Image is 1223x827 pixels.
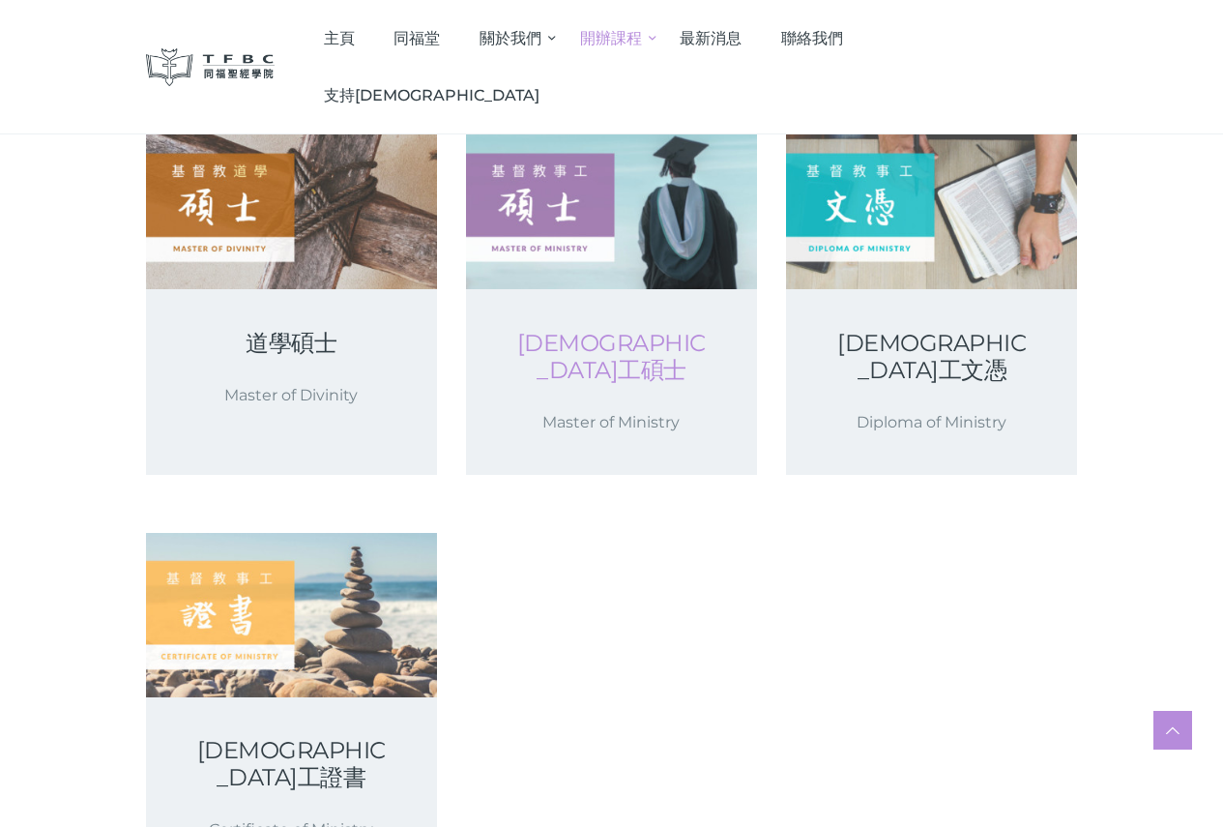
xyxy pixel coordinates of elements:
[192,382,391,408] p: Master of Divinity
[512,330,711,384] a: [DEMOGRAPHIC_DATA]工碩士
[324,86,539,104] span: 支持[DEMOGRAPHIC_DATA]
[580,29,642,47] span: 開辦課程
[146,48,276,86] img: 同福聖經學院 TFBC
[832,330,1031,384] a: [DEMOGRAPHIC_DATA]工文憑
[304,67,559,124] a: 支持[DEMOGRAPHIC_DATA]
[832,409,1031,435] p: Diploma of Ministry
[324,29,355,47] span: 主頁
[304,10,374,67] a: 主頁
[1153,711,1192,750] a: Scroll to top
[680,29,742,47] span: 最新消息
[192,737,391,791] a: [DEMOGRAPHIC_DATA]工證書
[761,10,862,67] a: 聯絡我們
[660,10,762,67] a: 最新消息
[393,29,440,47] span: 同福堂
[480,29,541,47] span: 關於我們
[374,10,460,67] a: 同福堂
[192,330,391,357] a: 道學碩士
[781,29,843,47] span: 聯絡我們
[460,10,561,67] a: 關於我們
[512,409,711,435] p: Master of Ministry
[560,10,660,67] a: 開辦課程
